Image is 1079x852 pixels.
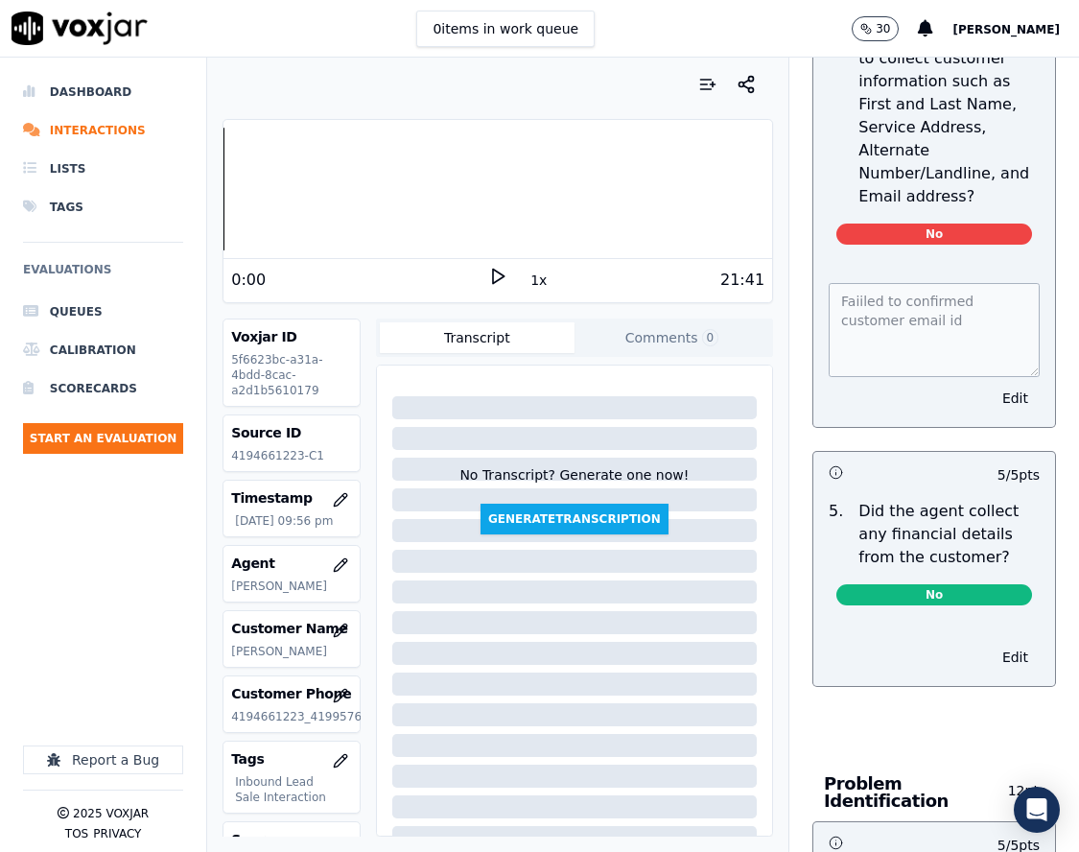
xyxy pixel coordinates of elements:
h3: Voxjar ID [231,327,351,346]
h3: Customer Name [231,619,351,638]
p: 12 pts [1008,781,1044,810]
h3: Customer Phone [231,684,351,703]
button: Comments [575,322,769,353]
button: GenerateTranscription [481,504,669,534]
p: Sale Interaction [235,790,351,805]
button: 30 [852,16,918,41]
a: Tags [23,188,183,226]
h3: Problem Identification [824,775,1008,810]
button: TOS [65,826,88,841]
p: 4194661223_4199576519 [231,709,351,724]
button: Edit [991,644,1040,671]
div: 0:00 [231,269,266,292]
p: 5 . [821,500,851,569]
div: No Transcript? Generate one now! [459,465,689,504]
p: 5f6623bc-a31a-4bdd-8cac-a2d1b5610179 [231,352,351,398]
p: [DATE] 09:56 pm [235,513,351,529]
p: Did the agent collect any financial details from the customer? [858,500,1040,569]
button: 30 [852,16,899,41]
span: 0 [702,329,719,346]
h3: Agent [231,554,351,573]
p: 4194661223-C1 [231,448,351,463]
button: 0items in work queue [416,11,595,47]
a: Scorecards [23,369,183,408]
h6: Evaluations [23,258,183,293]
a: Calibration [23,331,183,369]
p: 5 / 5 pts [997,465,1040,485]
h3: Tags [231,749,351,769]
a: Interactions [23,111,183,150]
div: 21:41 [720,269,764,292]
p: 30 [876,21,890,36]
p: Inbound Lead [235,774,351,790]
div: Open Intercom Messenger [1014,787,1060,833]
button: Start an Evaluation [23,423,183,454]
a: Lists [23,150,183,188]
button: Report a Bug [23,745,183,774]
a: Dashboard [23,73,183,111]
button: Privacy [93,826,141,841]
span: No [836,584,1032,605]
h3: Source ID [231,423,351,442]
p: Did the agent attempt to collect customer information such as First and Last Name, Service Addres... [858,24,1040,208]
span: No [836,224,1032,245]
h3: Source [231,830,351,849]
button: 1x [527,267,551,294]
p: [PERSON_NAME] [231,579,351,594]
p: 4 . [821,24,851,208]
p: 2025 Voxjar [73,806,149,821]
img: voxjar logo [12,12,148,45]
button: [PERSON_NAME] [952,17,1079,40]
button: Edit [991,385,1040,412]
a: Queues [23,293,183,331]
button: Transcript [380,322,575,353]
span: [PERSON_NAME] [952,23,1060,36]
h3: Timestamp [231,488,351,508]
p: [PERSON_NAME] [231,644,351,659]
